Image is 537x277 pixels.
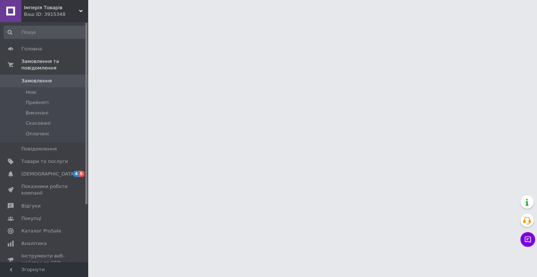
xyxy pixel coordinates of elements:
[21,203,40,209] span: Відгуки
[21,215,41,222] span: Покупці
[4,26,87,39] input: Пошук
[26,131,49,137] span: Оплачені
[21,158,68,165] span: Товари та послуги
[21,171,76,177] span: [DEMOGRAPHIC_DATA]
[21,253,68,266] span: Інструменти веб-майстра та SEO
[24,4,79,11] span: Імперія Товарів
[21,46,42,52] span: Головна
[21,78,52,84] span: Замовлення
[26,99,49,106] span: Прийняті
[21,228,61,234] span: Каталог ProSale
[79,171,85,177] span: 5
[21,146,57,152] span: Повідомлення
[21,58,88,71] span: Замовлення та повідомлення
[26,89,36,96] span: Нові
[520,232,535,247] button: Чат з покупцем
[26,110,49,116] span: Виконані
[21,183,68,196] span: Показники роботи компанії
[24,11,88,18] div: Ваш ID: 3915348
[26,120,51,127] span: Скасовані
[21,240,47,247] span: Аналітика
[73,171,79,177] span: 4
